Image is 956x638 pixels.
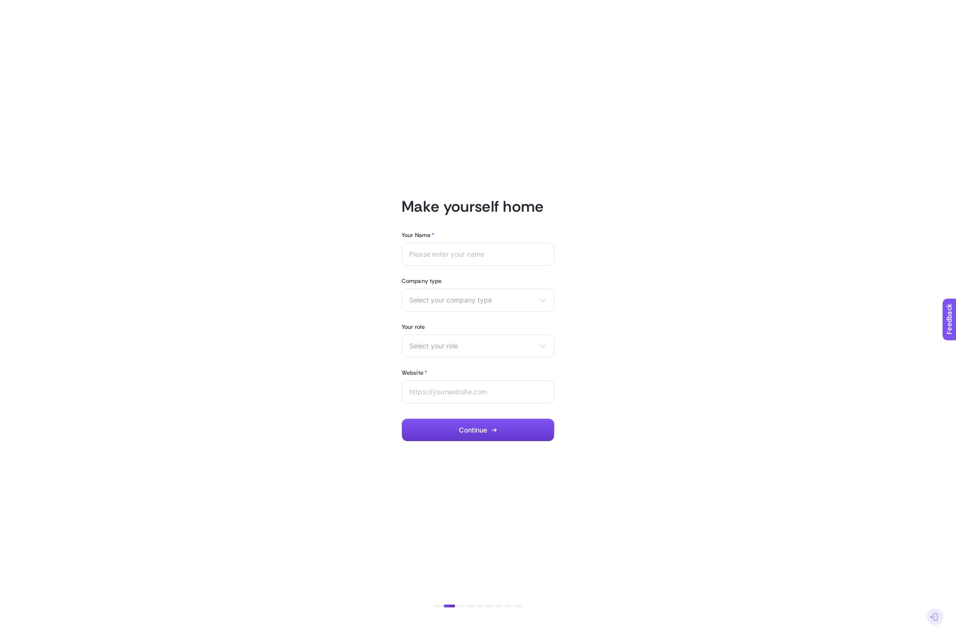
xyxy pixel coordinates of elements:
[402,419,554,442] button: Continue
[6,3,36,11] span: Feedback
[409,250,547,258] input: Please enter your name
[409,342,535,350] span: Select your role
[402,369,427,377] label: Website
[402,231,435,239] label: Your Name
[402,277,554,285] label: Company type
[409,296,535,304] span: Select your company type
[409,388,547,396] input: https://yourwebsite.com
[402,323,554,331] label: Your role
[459,426,487,434] span: Continue
[402,197,554,216] h1: Make yourself home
